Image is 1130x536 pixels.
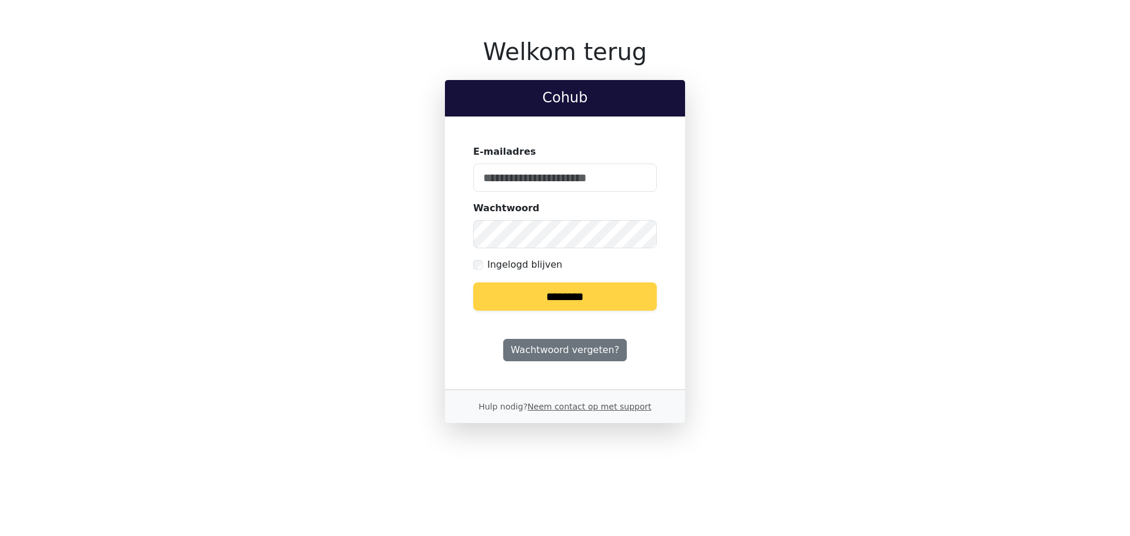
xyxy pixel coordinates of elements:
small: Hulp nodig? [478,402,652,411]
a: Wachtwoord vergeten? [503,339,627,361]
a: Neem contact op met support [527,402,651,411]
label: Ingelogd blijven [487,258,562,272]
label: E-mailadres [473,145,536,159]
h1: Welkom terug [445,38,685,66]
h2: Cohub [454,89,676,106]
label: Wachtwoord [473,201,540,215]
